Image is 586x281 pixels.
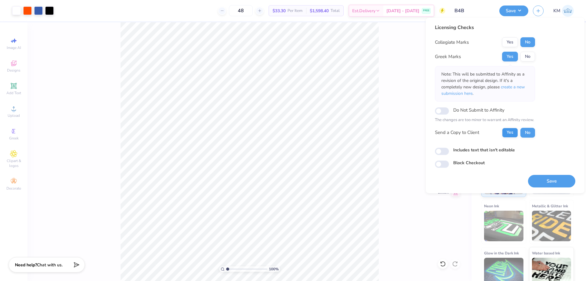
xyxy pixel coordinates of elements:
span: Neon Ink [484,203,499,209]
span: $33.30 [273,8,286,14]
label: Do Not Submit to Affinity [453,106,505,114]
label: Includes text that isn't editable [453,147,515,153]
img: Karl Michael Narciza [562,5,574,17]
button: No [520,128,535,138]
button: Yes [502,37,518,47]
button: No [520,37,535,47]
span: Clipart & logos [3,158,24,168]
button: Save [499,6,528,16]
span: Add Text [6,91,21,95]
img: Metallic & Glitter Ink [532,211,571,241]
span: Est. Delivery [352,8,375,14]
button: Save [528,175,575,187]
span: [DATE] - [DATE] [386,8,419,14]
strong: Need help? [15,262,37,268]
div: Licensing Checks [435,24,535,31]
div: Collegiate Marks [435,39,469,46]
button: Yes [502,128,518,138]
img: Neon Ink [484,211,523,241]
span: Image AI [7,45,21,50]
button: Yes [502,52,518,61]
p: The changes are too minor to warrant an Affinity review. [435,117,535,123]
button: No [520,52,535,61]
span: 100 % [269,266,279,272]
a: KM [553,5,574,17]
input: Untitled Design [450,5,495,17]
span: Per Item [288,8,302,14]
span: Glow in the Dark Ink [484,250,519,256]
span: KM [553,7,560,14]
span: Water based Ink [532,250,560,256]
span: Decorate [6,186,21,191]
span: Metallic & Glitter Ink [532,203,568,209]
p: Note: This will be submitted to Affinity as a revision of the original design. If it's a complete... [441,71,529,97]
input: – – [229,5,253,16]
span: FREE [423,9,429,13]
div: Greek Marks [435,53,461,60]
span: Upload [8,113,20,118]
label: Block Checkout [453,160,485,166]
span: $1,598.40 [310,8,329,14]
span: Designs [7,68,20,73]
div: Send a Copy to Client [435,129,479,136]
span: Chat with us. [37,262,63,268]
span: Greek [9,136,19,141]
span: Total [331,8,340,14]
